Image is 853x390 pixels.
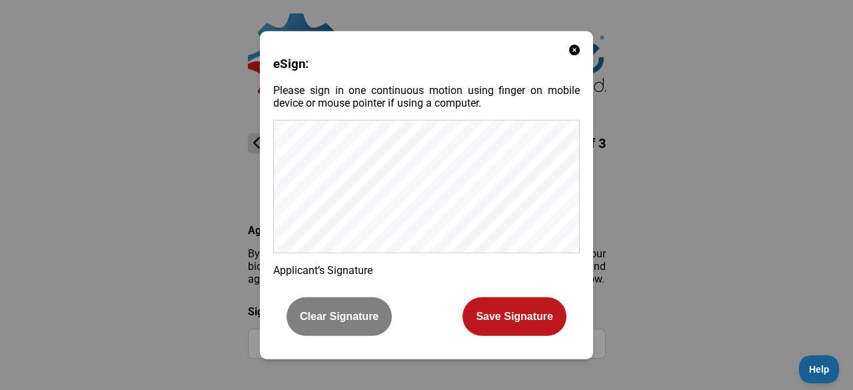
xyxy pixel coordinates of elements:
[799,355,840,383] iframe: Toggle Customer Support
[273,84,580,109] p: Please sign in one continuous motion using finger on mobile device or mouse pointer if using a co...
[273,264,580,277] p: Applicant’s Signature
[287,297,392,336] button: Clear Signature
[462,297,566,336] button: Save Signature
[273,57,580,71] h3: eSign:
